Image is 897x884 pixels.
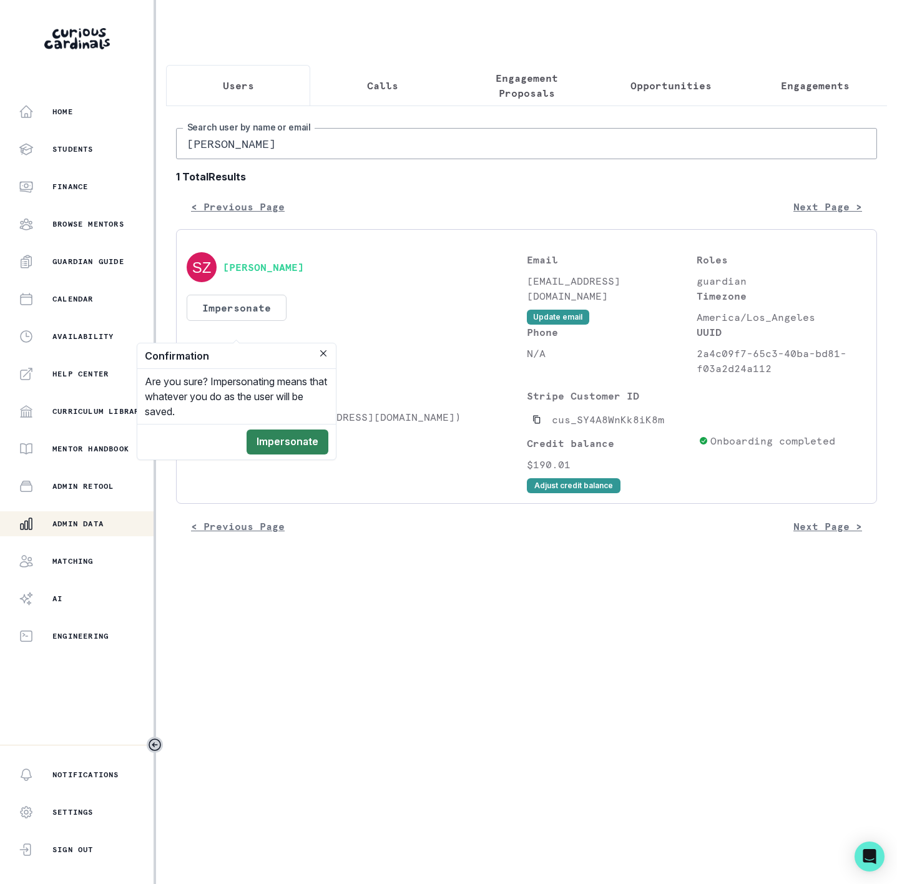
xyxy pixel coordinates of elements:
[52,556,94,566] p: Matching
[187,388,527,403] p: Students
[147,737,163,753] button: Toggle sidebar
[697,273,866,288] p: guardian
[52,845,94,855] p: Sign Out
[697,346,866,376] p: 2a4c09f7-65c3-40ba-bd81-f03a2d24a112
[710,433,835,448] p: Onboarding completed
[223,261,304,273] button: [PERSON_NAME]
[527,325,697,340] p: Phone
[52,294,94,304] p: Calendar
[527,310,589,325] button: Update email
[247,430,328,454] button: Impersonate
[52,182,88,192] p: Finance
[137,369,336,424] div: Are you sure? Impersonating means that whatever you do as the user will be saved.
[781,78,850,93] p: Engagements
[52,369,109,379] p: Help Center
[52,257,124,267] p: Guardian Guide
[697,310,866,325] p: America/Los_Angeles
[176,194,300,219] button: < Previous Page
[52,519,104,529] p: Admin Data
[697,288,866,303] p: Timezone
[137,343,336,369] header: Confirmation
[778,194,877,219] button: Next Page >
[52,481,114,491] p: Admin Retool
[223,78,254,93] p: Users
[527,388,694,403] p: Stripe Customer ID
[187,410,527,425] p: [PERSON_NAME] ([EMAIL_ADDRESS][DOMAIN_NAME])
[52,594,62,604] p: AI
[527,252,697,267] p: Email
[527,436,694,451] p: Credit balance
[527,478,620,493] button: Adjust credit balance
[52,406,145,416] p: Curriculum Library
[176,514,300,539] button: < Previous Page
[52,807,94,817] p: Settings
[176,169,877,184] b: 1 Total Results
[187,252,217,282] img: svg
[52,331,114,341] p: Availability
[552,412,664,427] p: cus_SY4A8WnKk8iK8m
[697,252,866,267] p: Roles
[316,346,331,361] button: Close
[44,28,110,49] img: Curious Cardinals Logo
[855,842,885,872] div: Open Intercom Messenger
[697,325,866,340] p: UUID
[527,346,697,361] p: N/A
[630,78,712,93] p: Opportunities
[52,770,119,780] p: Notifications
[465,71,588,101] p: Engagement Proposals
[52,219,124,229] p: Browse Mentors
[187,295,287,321] button: Impersonate
[52,144,94,154] p: Students
[52,107,73,117] p: Home
[52,444,129,454] p: Mentor Handbook
[527,457,694,472] p: $190.01
[52,631,109,641] p: Engineering
[778,514,877,539] button: Next Page >
[527,273,697,303] p: [EMAIL_ADDRESS][DOMAIN_NAME]
[367,78,398,93] p: Calls
[527,410,547,430] button: Copied to clipboard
